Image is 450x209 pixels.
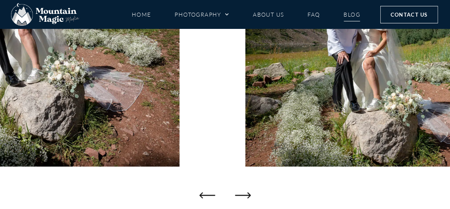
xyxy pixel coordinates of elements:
[391,10,428,19] span: Contact Us
[132,8,361,21] nav: Menu
[308,8,320,21] a: FAQ
[175,8,229,21] a: Photography
[11,3,79,26] img: Mountain Magic Media photography logo Crested Butte Photographer
[132,8,151,21] a: Home
[380,6,438,23] a: Contact Us
[344,8,361,21] a: Blog
[235,187,251,203] div: Next slide
[199,187,215,203] div: Previous slide
[253,8,284,21] a: About Us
